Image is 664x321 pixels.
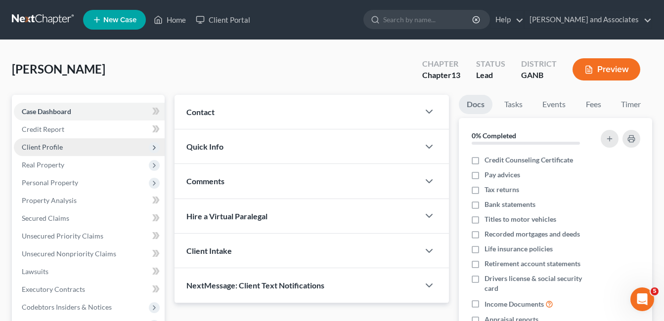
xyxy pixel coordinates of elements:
[22,125,64,133] span: Credit Report
[630,287,654,311] iframe: Intercom live chat
[496,95,531,114] a: Tasks
[14,227,165,245] a: Unsecured Priority Claims
[613,95,649,114] a: Timer
[577,95,609,114] a: Fees
[22,196,77,204] span: Property Analysis
[472,131,516,140] strong: 0% Completed
[521,58,557,70] div: District
[383,10,474,29] input: Search by name...
[485,299,544,309] span: Income Documents
[485,229,580,239] span: Recorded mortgages and deeds
[459,95,492,114] a: Docs
[22,249,116,258] span: Unsecured Nonpriority Claims
[14,192,165,209] a: Property Analysis
[14,103,165,120] a: Case Dashboard
[573,58,640,80] button: Preview
[191,11,255,29] a: Client Portal
[186,176,224,186] span: Comments
[22,232,103,240] span: Unsecured Priority Claims
[485,155,573,165] span: Credit Counseling Certificate
[103,16,136,24] span: New Case
[476,70,505,81] div: Lead
[14,209,165,227] a: Secured Claims
[422,58,460,70] div: Chapter
[22,160,64,169] span: Real Property
[490,11,524,29] a: Help
[485,274,595,293] span: Drivers license & social security card
[651,287,659,295] span: 5
[149,11,191,29] a: Home
[14,263,165,281] a: Lawsuits
[186,107,215,117] span: Contact
[451,70,460,80] span: 13
[14,120,165,138] a: Credit Report
[22,107,71,116] span: Case Dashboard
[485,185,519,195] span: Tax returns
[22,267,48,276] span: Lawsuits
[22,214,69,222] span: Secured Claims
[521,70,557,81] div: GANB
[22,285,85,293] span: Executory Contracts
[22,143,63,151] span: Client Profile
[14,245,165,263] a: Unsecured Nonpriority Claims
[14,281,165,298] a: Executory Contracts
[186,142,223,151] span: Quick Info
[12,62,105,76] span: [PERSON_NAME]
[525,11,652,29] a: [PERSON_NAME] and Associates
[534,95,574,114] a: Events
[485,170,520,180] span: Pay advices
[422,70,460,81] div: Chapter
[485,214,556,224] span: Titles to motor vehicles
[476,58,505,70] div: Status
[186,246,232,255] span: Client Intake
[485,200,535,209] span: Bank statements
[186,281,324,290] span: NextMessage: Client Text Notifications
[186,211,267,221] span: Hire a Virtual Paralegal
[22,178,78,187] span: Personal Property
[485,259,580,269] span: Retirement account statements
[22,303,112,311] span: Codebtors Insiders & Notices
[485,244,553,254] span: Life insurance policies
